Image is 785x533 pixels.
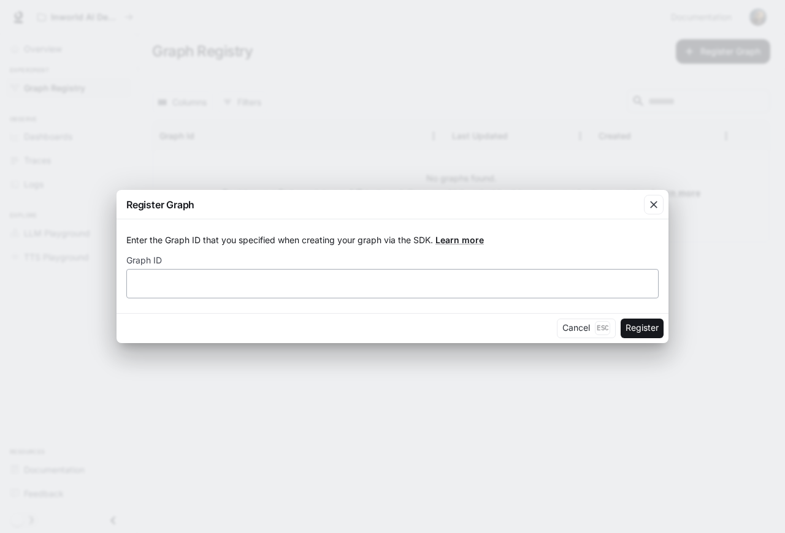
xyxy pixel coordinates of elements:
[126,197,194,212] p: Register Graph
[435,235,484,245] a: Learn more
[126,256,162,265] p: Graph ID
[557,319,616,338] button: CancelEsc
[595,321,610,335] p: Esc
[126,234,659,246] p: Enter the Graph ID that you specified when creating your graph via the SDK.
[621,319,664,338] button: Register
